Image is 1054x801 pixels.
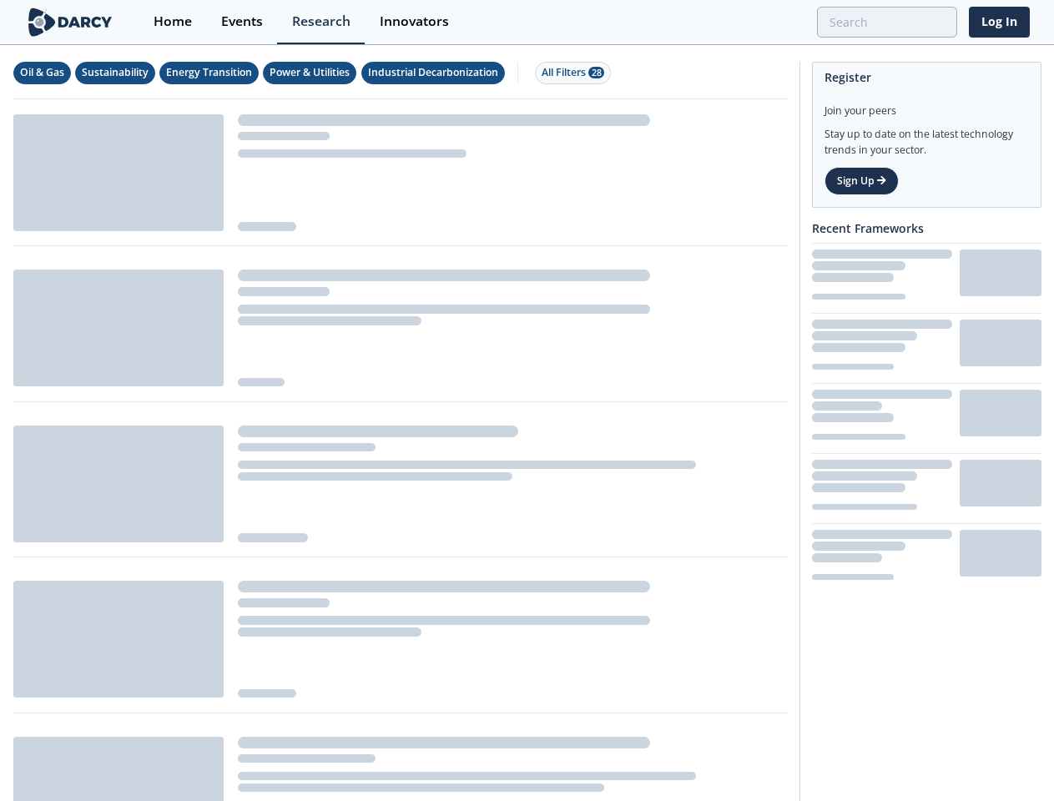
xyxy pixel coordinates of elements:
div: Research [292,15,350,28]
button: Industrial Decarbonization [361,62,505,84]
div: Recent Frameworks [812,214,1041,243]
input: Advanced Search [817,7,957,38]
div: Join your peers [825,92,1029,118]
div: Events [221,15,263,28]
button: Energy Transition [159,62,259,84]
button: Sustainability [75,62,155,84]
button: Power & Utilities [263,62,356,84]
img: logo-wide.svg [25,8,116,37]
div: Register [825,63,1029,92]
div: Industrial Decarbonization [368,65,498,80]
div: Home [154,15,192,28]
a: Sign Up [825,167,899,195]
div: Power & Utilities [270,65,350,80]
a: Log In [969,7,1030,38]
div: Energy Transition [166,65,252,80]
div: Sustainability [82,65,149,80]
div: Innovators [380,15,449,28]
button: All Filters 28 [535,62,611,84]
div: Oil & Gas [20,65,64,80]
button: Oil & Gas [13,62,71,84]
div: All Filters [542,65,604,80]
span: 28 [588,67,604,78]
div: Stay up to date on the latest technology trends in your sector. [825,118,1029,158]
